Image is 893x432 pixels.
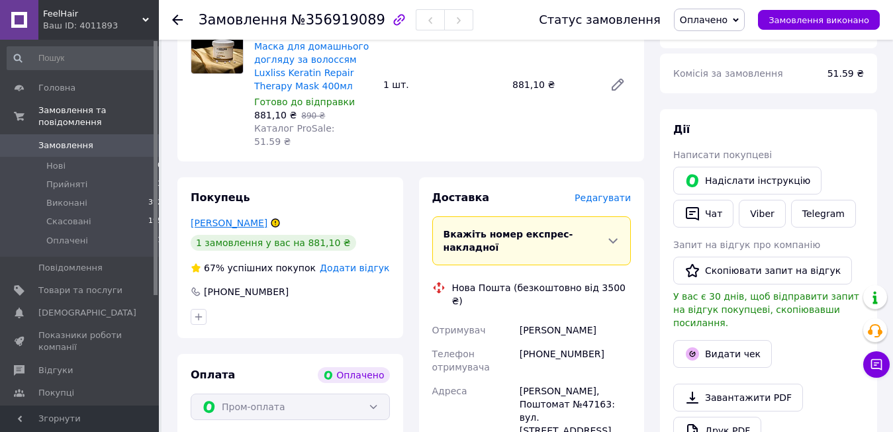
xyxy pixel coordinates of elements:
[673,257,852,284] button: Скопіювати запит на відгук
[38,307,136,319] span: [DEMOGRAPHIC_DATA]
[791,200,856,228] a: Telegram
[575,193,631,203] span: Редагувати
[673,384,803,411] a: Завантажити PDF
[191,261,316,275] div: успішних покупок
[432,386,467,396] span: Адреса
[432,191,490,204] span: Доставка
[680,15,728,25] span: Оплачено
[539,13,661,26] div: Статус замовлення
[46,160,66,172] span: Нові
[863,351,890,378] button: Чат з покупцем
[158,235,162,247] span: 1
[673,68,783,79] span: Комісія за замовлення
[444,229,573,253] span: Вкажіть номер експрес-накладної
[148,197,162,209] span: 392
[191,368,235,381] span: Оплата
[673,239,820,250] span: Запит на відгук про компанію
[254,110,297,120] span: 881,10 ₴
[291,12,385,28] span: №356919089
[673,200,733,228] button: Чат
[254,123,334,147] span: Каталог ProSale: 51.59 ₴
[191,218,267,228] a: [PERSON_NAME]
[43,20,159,32] div: Ваш ID: 4011893
[432,349,490,372] span: Телефон отримувача
[199,12,287,28] span: Замовлення
[204,263,224,273] span: 67%
[43,8,142,20] span: FeelHair
[507,75,599,94] div: 881,10 ₴
[158,160,162,172] span: 0
[7,46,164,70] input: Пошук
[38,105,159,128] span: Замовлення та повідомлення
[46,216,91,228] span: Скасовані
[449,281,635,308] div: Нова Пошта (безкоштовно від 3500 ₴)
[673,150,772,160] span: Написати покупцеві
[38,365,73,376] span: Відгуки
[517,318,634,342] div: [PERSON_NAME]
[517,342,634,379] div: [PHONE_NUMBER]
[203,285,290,298] div: [PHONE_NUMBER]
[378,75,507,94] div: 1 шт.
[254,97,355,107] span: Готово до відправки
[604,71,631,98] a: Редагувати
[318,367,389,383] div: Оплачено
[673,123,690,136] span: Дії
[301,111,325,120] span: 890 ₴
[38,140,93,151] span: Замовлення
[191,22,243,73] img: Maска для домашнього догляду за волоссям Luxliss Keratin Repair Therapy Маsk 400мл
[827,68,864,79] span: 51.59 ₴
[38,284,122,296] span: Товари та послуги
[38,262,103,274] span: Повідомлення
[673,167,822,194] button: Надіслати інструкцію
[46,197,87,209] span: Виконані
[320,263,389,273] span: Додати відгук
[432,325,486,335] span: Отримувач
[191,235,356,251] div: 1 замовлення у вас на 881,10 ₴
[46,235,88,247] span: Оплачені
[739,200,785,228] a: Viber
[46,179,87,191] span: Прийняті
[148,216,162,228] span: 195
[153,179,162,191] span: 13
[38,329,122,353] span: Показники роботи компанії
[191,191,250,204] span: Покупець
[38,387,74,399] span: Покупці
[758,10,880,30] button: Замовлення виконано
[172,13,183,26] div: Повернутися назад
[254,41,369,91] a: Maска для домашнього догляду за волоссям Luxliss Keratin Repair Therapy Маsk 400мл
[38,82,75,94] span: Головна
[673,340,772,368] button: Видати чек
[769,15,869,25] span: Замовлення виконано
[673,291,859,328] span: У вас є 30 днів, щоб відправити запит на відгук покупцеві, скопіювавши посилання.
